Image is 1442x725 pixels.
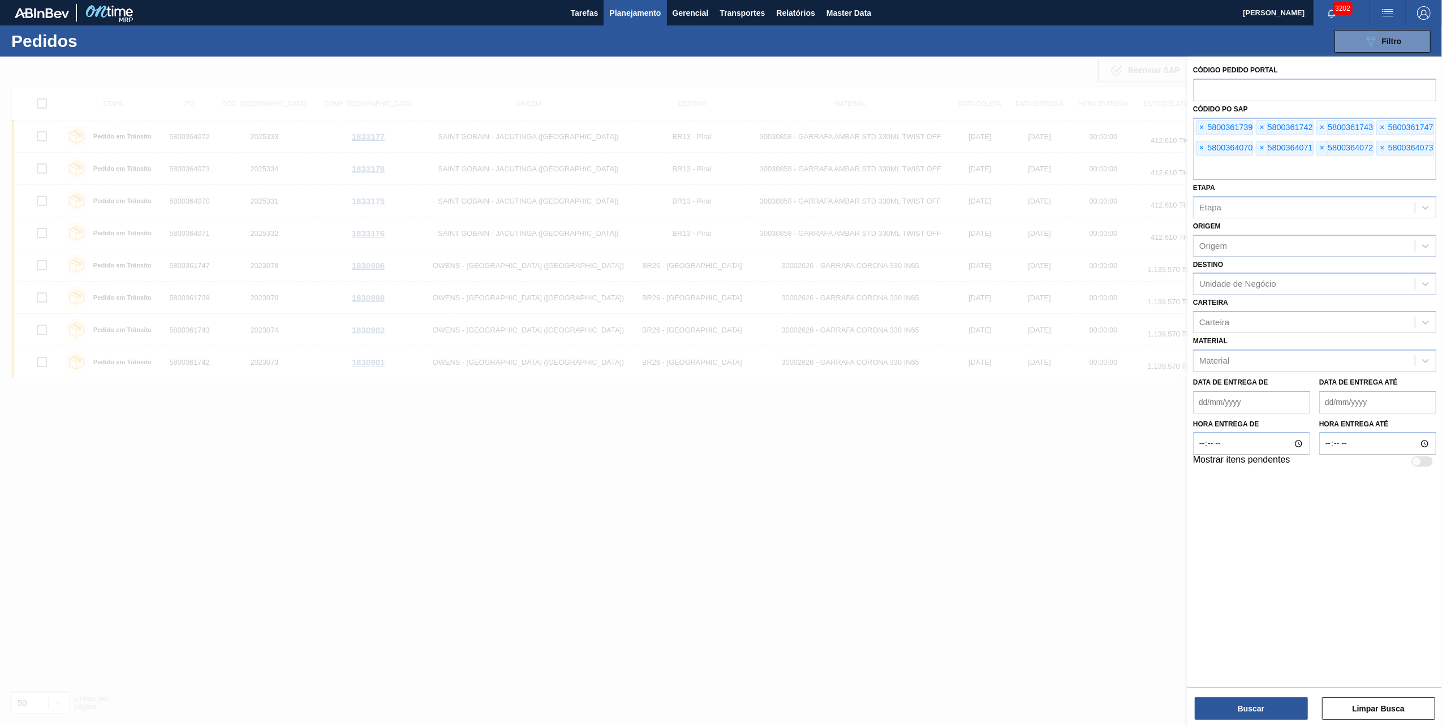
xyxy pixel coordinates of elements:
[1193,378,1268,386] label: Data de Entrega de
[1376,141,1434,156] div: 5800364073
[1196,141,1253,156] div: 5800364070
[1376,120,1434,135] div: 5800361747
[1319,378,1398,386] label: Data de Entrega até
[1193,391,1310,413] input: dd/mm/yyyy
[609,6,661,20] span: Planejamento
[1417,6,1431,20] img: Logout
[1196,120,1253,135] div: 5800361739
[720,6,765,20] span: Transportes
[1196,141,1207,155] span: ×
[1199,241,1227,251] div: Origem
[1193,299,1228,307] label: Carteira
[673,6,709,20] span: Gerencial
[1256,141,1313,156] div: 5800364071
[1377,141,1388,155] span: ×
[1199,356,1229,365] div: Material
[827,6,871,20] span: Master Data
[1381,6,1394,20] img: userActions
[1256,141,1267,155] span: ×
[1196,121,1207,135] span: ×
[1193,416,1310,433] label: Hora entrega de
[1377,121,1388,135] span: ×
[1199,202,1221,212] div: Etapa
[15,8,69,18] img: TNhmsLtSVTkK8tSr43FrP2fwEKptu5GPRR3wAAAABJRU5ErkJggg==
[11,34,187,48] h1: Pedidos
[1314,5,1350,21] button: Notificações
[1193,105,1248,113] label: Códido PO SAP
[1316,141,1374,156] div: 5800364072
[1256,120,1313,135] div: 5800361742
[1335,30,1431,53] button: Filtro
[1382,37,1402,46] span: Filtro
[1199,279,1276,289] div: Unidade de Negócio
[1193,222,1221,230] label: Origem
[571,6,599,20] span: Tarefas
[1317,121,1328,135] span: ×
[1319,391,1436,413] input: dd/mm/yyyy
[776,6,815,20] span: Relatórios
[1193,184,1215,192] label: Etapa
[1319,416,1436,433] label: Hora entrega até
[1193,337,1228,345] label: Material
[1193,455,1290,468] label: Mostrar itens pendentes
[1316,120,1374,135] div: 5800361743
[1333,2,1353,15] span: 3202
[1199,318,1229,327] div: Carteira
[1256,121,1267,135] span: ×
[1317,141,1328,155] span: ×
[1193,66,1278,74] label: Código Pedido Portal
[1193,261,1223,269] label: Destino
